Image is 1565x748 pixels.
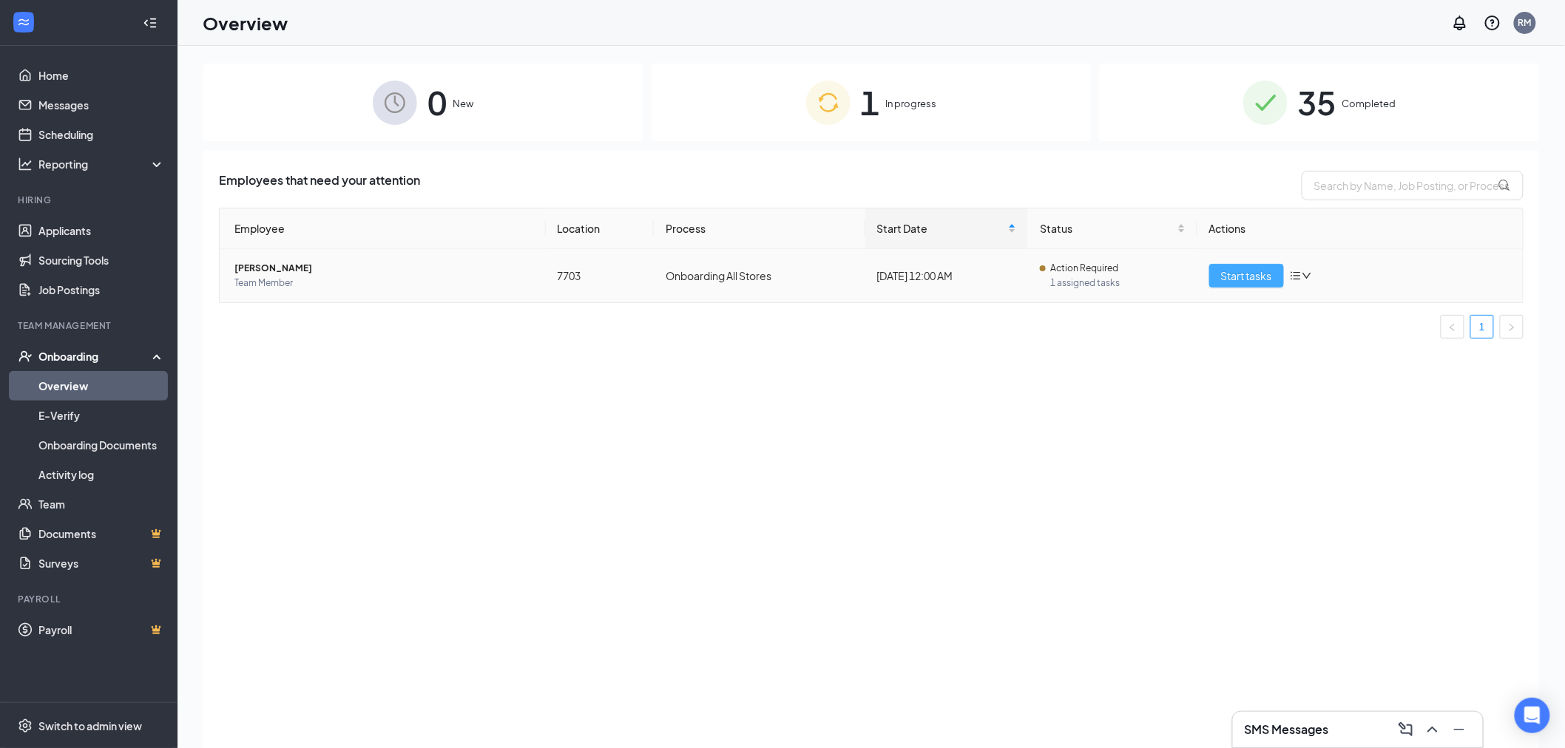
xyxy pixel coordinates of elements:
[1515,698,1550,733] div: Open Intercom Messenger
[1484,14,1501,32] svg: QuestionInfo
[38,216,165,245] a: Applicants
[1500,315,1524,339] button: right
[1507,323,1516,332] span: right
[654,249,865,302] td: Onboarding All Stores
[38,245,165,275] a: Sourcing Tools
[1028,208,1197,249] th: Status
[1050,261,1118,276] span: Action Required
[1447,718,1471,741] button: Minimize
[38,519,165,548] a: DocumentsCrown
[18,593,162,605] div: Payroll
[1197,208,1524,249] th: Actions
[427,77,447,128] span: 0
[1394,718,1418,741] button: ComposeMessage
[1421,718,1444,741] button: ChevronUp
[38,120,165,149] a: Scheduling
[1397,721,1415,738] svg: ComposeMessage
[38,718,142,733] div: Switch to admin view
[220,208,546,249] th: Employee
[1040,220,1174,237] span: Status
[38,460,165,489] a: Activity log
[1451,14,1469,32] svg: Notifications
[1298,77,1336,128] span: 35
[38,90,165,120] a: Messages
[38,349,152,364] div: Onboarding
[16,15,31,30] svg: WorkstreamLogo
[861,77,880,128] span: 1
[1448,323,1457,332] span: left
[877,268,1016,284] div: [DATE] 12:00 AM
[1290,270,1302,282] span: bars
[18,349,33,364] svg: UserCheck
[38,401,165,430] a: E-Verify
[18,194,162,206] div: Hiring
[38,275,165,305] a: Job Postings
[453,96,473,111] span: New
[38,548,165,578] a: SurveysCrown
[1500,315,1524,339] li: Next Page
[38,489,165,519] a: Team
[1221,268,1272,284] span: Start tasks
[1302,271,1312,281] span: down
[1342,96,1396,111] span: Completed
[1470,315,1494,339] li: 1
[18,718,33,733] svg: Settings
[203,10,288,35] h1: Overview
[38,371,165,401] a: Overview
[546,208,655,249] th: Location
[18,157,33,171] svg: Analysis
[1245,721,1329,738] h3: SMS Messages
[654,208,865,249] th: Process
[38,61,165,90] a: Home
[38,615,165,645] a: PayrollCrown
[546,249,655,302] td: 7703
[1518,16,1532,29] div: RM
[234,261,534,276] span: [PERSON_NAME]
[886,96,937,111] span: In progress
[18,319,162,332] div: Team Management
[1209,264,1284,288] button: Start tasks
[1424,721,1441,738] svg: ChevronUp
[877,220,1005,237] span: Start Date
[38,157,166,171] div: Reporting
[1302,171,1524,200] input: Search by Name, Job Posting, or Process
[219,171,420,200] span: Employees that need your attention
[1441,315,1464,339] button: left
[1050,276,1185,290] span: 1 assigned tasks
[1441,315,1464,339] li: Previous Page
[143,16,158,30] svg: Collapse
[234,276,534,290] span: Team Member
[38,430,165,460] a: Onboarding Documents
[1471,316,1493,338] a: 1
[1450,721,1468,738] svg: Minimize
